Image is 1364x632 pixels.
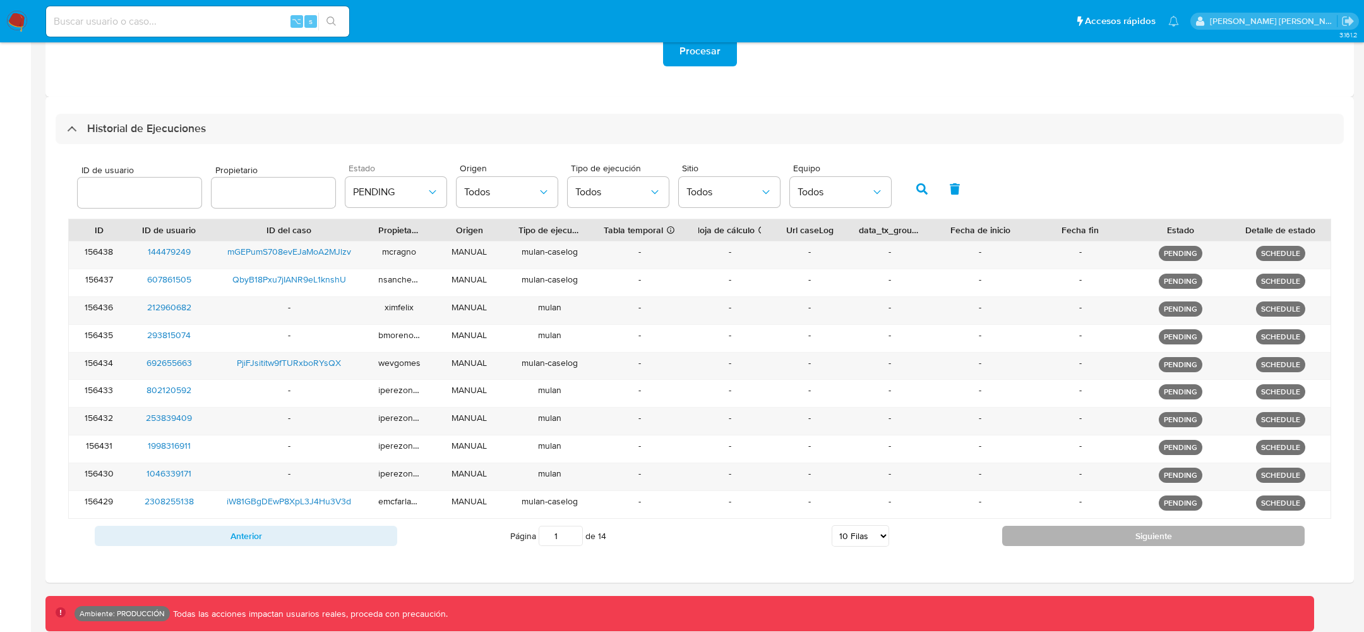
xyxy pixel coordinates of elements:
a: Salir [1341,15,1355,28]
span: s [309,15,313,27]
span: ⌥ [292,15,301,27]
a: Notificaciones [1168,16,1179,27]
p: Ambiente: PRODUCCIÓN [80,611,165,616]
span: 3.161.2 [1339,30,1358,40]
input: Buscar usuario o caso... [46,13,349,30]
button: search-icon [318,13,344,30]
span: Accesos rápidos [1085,15,1156,28]
p: stella.andriano@mercadolibre.com [1210,15,1337,27]
p: Todas las acciones impactan usuarios reales, proceda con precaución. [170,608,448,620]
